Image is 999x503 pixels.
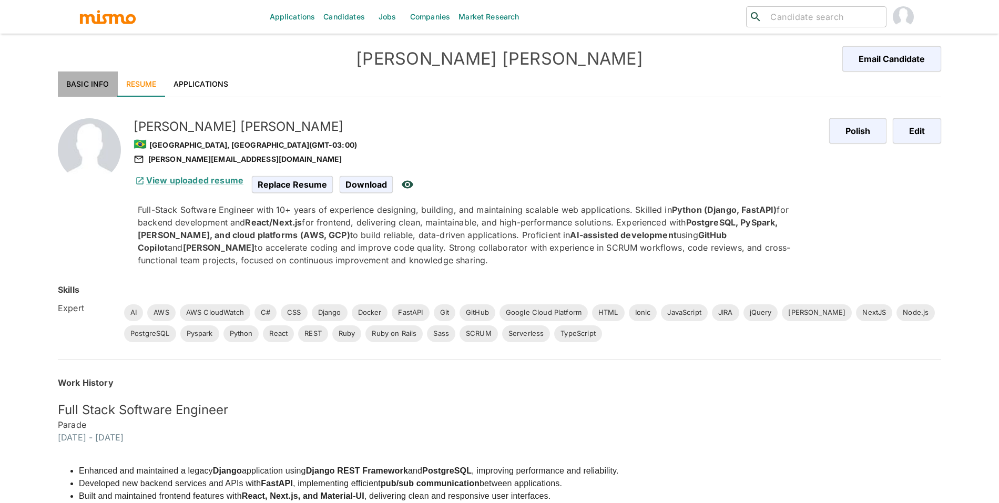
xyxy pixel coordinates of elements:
[124,329,176,339] span: PostgreSQL
[340,179,393,188] a: Download
[782,307,852,318] span: [PERSON_NAME]
[79,465,619,477] li: Enhanced and maintained a legacy application using and , improving performance and reliability.
[460,329,498,339] span: SCRUM
[252,176,333,193] span: Replace Resume
[124,307,143,318] span: AI
[365,329,423,339] span: Ruby on Rails
[213,466,242,475] strong: Django
[893,6,914,27] img: Maria Lujan Ciommo
[434,307,455,318] span: Git
[661,307,708,318] span: JavaScript
[134,138,147,150] span: 🇧🇷
[766,9,882,24] input: Candidate search
[460,307,495,318] span: GitHub
[829,118,886,143] button: Polish
[300,230,350,240] strong: (AWS, GCP)
[298,329,328,339] span: REST
[79,490,619,502] li: Built and maintained frontend features with , delivering clean and responsive user interfaces.
[570,230,676,240] strong: AI-assisted development
[134,135,821,153] div: [GEOGRAPHIC_DATA], [GEOGRAPHIC_DATA] (GMT-03:00)
[312,307,348,318] span: Django
[352,307,388,318] span: Docker
[427,329,455,339] span: Sass
[245,217,302,228] strong: React/Next.js
[223,329,259,339] span: Python
[629,307,657,318] span: Ionic
[138,203,821,266] p: Full-Stack Software Engineer with 10+ years of experience designing, building, and maintaining sc...
[254,307,277,318] span: C#
[79,9,137,25] img: logo
[281,307,307,318] span: CSS
[672,204,777,215] strong: Python (Django, FastAPI)
[263,329,294,339] span: React
[842,46,941,71] button: Email Candidate
[58,402,941,418] h5: Full Stack Software Engineer
[896,307,935,318] span: Node.js
[134,118,821,135] h5: [PERSON_NAME] [PERSON_NAME]
[306,466,408,475] strong: Django REST Framework
[856,307,892,318] span: NextJS
[422,466,472,475] strong: PostgreSQL
[58,418,941,431] h6: Parade
[58,302,116,314] h6: Expert
[58,283,79,296] h6: Skills
[743,307,778,318] span: jQuery
[332,329,362,339] span: Ruby
[279,48,720,69] h4: [PERSON_NAME] [PERSON_NAME]
[554,329,602,339] span: TypeScript
[134,153,821,166] div: [PERSON_NAME][EMAIL_ADDRESS][DOMAIN_NAME]
[134,175,243,186] a: View uploaded resume
[502,329,551,339] span: Serverless
[58,71,118,97] a: Basic Info
[261,479,293,488] strong: FastAPI
[180,329,219,339] span: Pyspark
[118,71,165,97] a: Resume
[165,71,237,97] a: Applications
[712,307,739,318] span: JIRA
[79,477,619,490] li: Developed new backend services and APIs with , implementing efficient between applications.
[242,491,364,500] strong: React, Next.js, and Material-UI
[183,242,255,253] strong: [PERSON_NAME]
[58,376,941,389] h6: Work History
[340,176,393,193] span: Download
[381,479,480,488] strong: pub/sub communication
[147,307,175,318] span: AWS
[180,307,250,318] span: AWS CloudWatch
[58,118,121,181] img: 2Q==
[592,307,625,318] span: HTML
[392,307,429,318] span: FastAPI
[58,431,941,444] h6: [DATE] - [DATE]
[499,307,588,318] span: Google Cloud Platform
[893,118,941,143] button: Edit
